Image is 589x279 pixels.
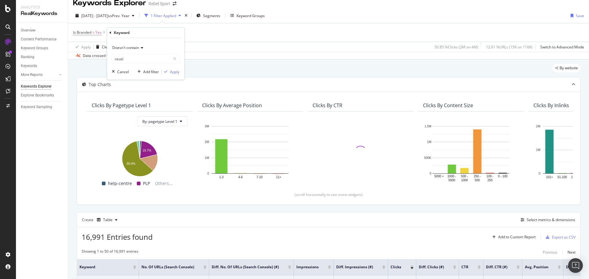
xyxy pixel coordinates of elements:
text: 51-100 [557,175,567,179]
a: Keywords [21,63,64,69]
div: Content Performance [21,36,56,43]
span: vs Prev. Year [108,13,129,18]
span: Impressions [296,264,319,270]
text: 250 [487,179,493,182]
span: Others... [152,180,175,187]
text: 19.7% [143,149,151,153]
text: 1M [536,148,541,152]
button: By: pagetype Level 1 [137,116,187,126]
a: More Reports [21,72,57,78]
span: By website [560,66,578,70]
div: Select metrics & dimensions [527,217,575,222]
span: Is Branded [73,30,91,35]
button: Add to Custom Report [490,232,536,242]
button: Add filter [135,69,159,75]
button: Export as CSV [543,232,576,242]
span: Segments [203,13,220,18]
text: 0 [207,172,209,175]
text: 0 [539,172,541,175]
div: (scroll horizontally to see more widgets) [84,192,573,197]
button: Previous [543,249,557,256]
text: 2M [536,125,541,128]
div: Rebel Sport [148,1,170,7]
button: Switch to Advanced Mode [538,42,584,52]
text: 1-3 [219,175,224,179]
span: Diff. No. of URLs (Search Console) (#) [212,264,279,270]
div: Showing 1 to 50 of 16,991 entries [82,249,138,256]
text: 16-50 [571,175,579,179]
a: Content Performance [21,36,64,43]
text: 3M [205,125,209,128]
text: 5000 [448,179,456,182]
div: Previous [543,250,557,255]
text: 100 - [487,175,494,178]
button: Cancel [110,69,129,75]
text: 7-10 [256,175,263,179]
button: Clear [94,42,111,52]
span: Clicks [391,264,401,270]
a: Keyword Sampling [21,104,64,110]
div: Apply [81,44,91,50]
text: 250 - [474,175,481,178]
a: Overview [21,27,64,34]
div: times [183,13,189,19]
div: 1 Filter Applied [151,13,176,18]
button: Table [94,215,120,225]
div: Keywords [21,63,37,69]
text: 1M [427,141,431,144]
button: Segments [194,11,223,21]
text: 1000 [461,179,468,182]
button: Apply [73,42,91,52]
button: Save [568,11,584,21]
span: No. of URLs (Search Console) [141,264,194,270]
span: Keyword [79,264,124,270]
div: Keywords Explorer [21,83,52,90]
text: 2M [205,141,209,144]
span: 16,991 Entries found [82,232,153,242]
button: [DATE] - [DATE]vsPrev. Year [73,11,137,21]
button: Apply [162,69,179,75]
div: Keyword Groups [237,13,265,18]
div: Clicks By Content Size [423,102,473,108]
div: Analytics [21,5,63,10]
a: Keywords Explorer [21,83,64,90]
div: Clicks By pagetype Level 1 [92,102,151,108]
text: 4-6 [238,175,243,179]
div: A chart. [423,123,519,183]
div: Table [103,218,113,222]
div: arrow-right-arrow-left [173,2,176,6]
svg: A chart. [92,138,187,177]
div: Keyword Sampling [21,104,52,110]
text: 101+ [546,175,553,179]
div: Clicks By Inlinks [533,102,569,108]
text: 0 [429,172,431,175]
text: 0 - 100 [498,175,508,178]
text: 500K [424,156,432,160]
div: Add filter [143,69,159,74]
div: Save [576,13,584,18]
text: 1M [205,156,209,160]
span: By: pagetype Level 1 [142,119,177,124]
div: Explorer Bookmarks [21,92,54,99]
text: 500 - [461,175,468,178]
text: 1000 - [448,175,456,178]
div: Clicks By CTR [313,102,342,108]
div: Apply [170,69,179,74]
div: legacy label [552,64,580,72]
span: Diff. CTR (#) [486,264,507,270]
span: = [92,30,94,35]
a: Ranking [21,54,64,60]
span: CTR [461,264,468,270]
div: Clear [102,44,111,50]
span: Doesn't contain [112,45,139,50]
span: PLP [143,180,150,187]
div: 12.61 % URLs ( 15K on 116K ) [486,44,533,50]
text: 11+ [276,175,281,179]
span: Yes [95,28,102,37]
div: Overview [21,27,36,34]
span: Diff. Impressions (#) [336,264,373,270]
svg: A chart. [202,123,298,183]
div: RealKeywords [21,10,63,17]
